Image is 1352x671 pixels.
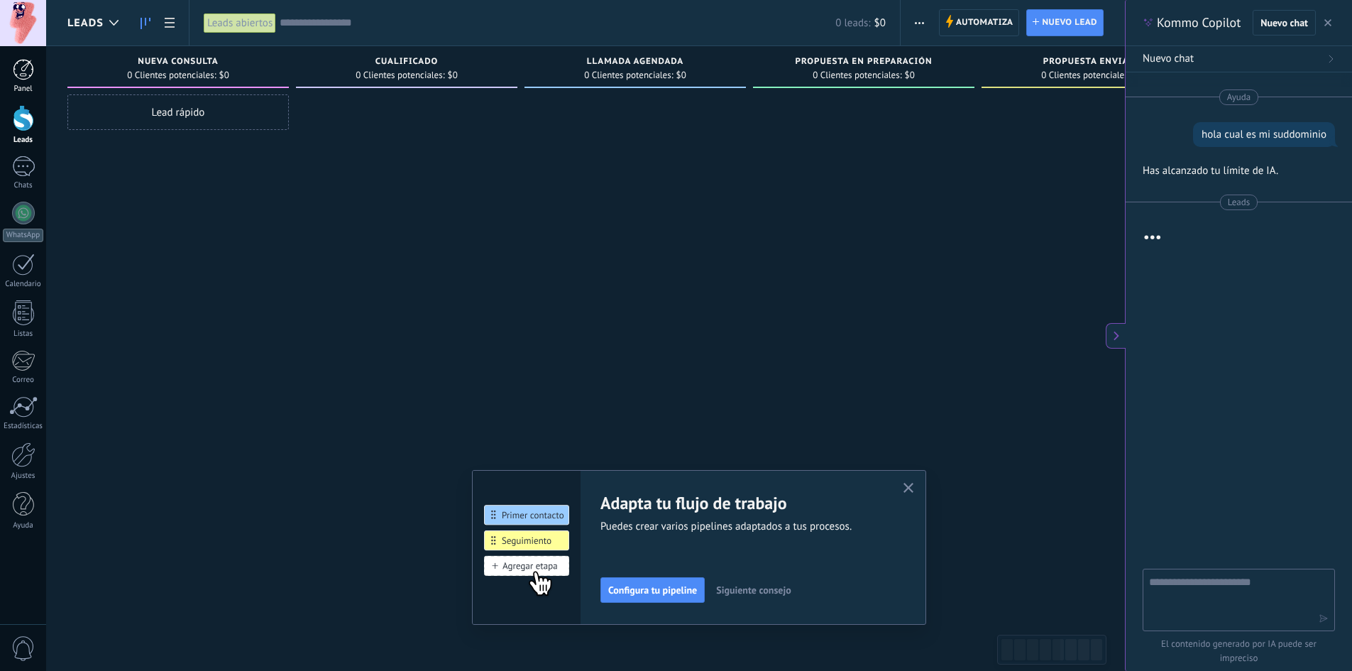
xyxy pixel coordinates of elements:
span: Automatiza [956,10,1013,36]
div: Lead rápido [67,94,289,130]
span: Nuevo chat [1143,52,1194,66]
h2: Adapta tu flujo de trabajo [600,492,886,514]
button: Siguiente consejo [710,579,797,601]
a: Nuevo lead [1026,9,1104,36]
div: Leads [3,136,44,145]
div: Panel [3,84,44,94]
button: Más [909,9,930,36]
span: Nueva consulta [138,57,218,67]
span: $0 [676,71,686,80]
span: Propuesta en preparación [796,57,933,67]
div: Cualificado [303,57,510,69]
span: $0 [874,16,886,30]
span: 0 Clientes potenciales: [127,71,216,80]
span: Kommo Copilot [1157,14,1241,31]
span: Ayuda [1227,90,1251,104]
span: Siguiente consejo [716,585,791,595]
div: Chats [3,181,44,190]
div: Ajustes [3,471,44,481]
p: Has alcanzado tu límite de IA. [1143,164,1278,178]
div: Propuesta enviada [989,57,1196,69]
button: Nuevo chat [1126,46,1352,72]
div: Estadísticas [3,422,44,431]
div: Llamada agendada [532,57,739,69]
div: WhatsApp [3,229,43,242]
div: Leads abiertos [204,13,276,33]
span: 0 Clientes potenciales: [584,71,673,80]
button: Configura tu pipeline [600,577,705,603]
div: Nueva consulta [75,57,282,69]
div: hola cual es mi suddominio [1202,128,1326,141]
a: Automatiza [939,9,1020,36]
span: 0 Clientes potenciales: [813,71,901,80]
span: Cualificado [375,57,439,67]
span: Configura tu pipeline [608,585,697,595]
span: Llamada agendada [587,57,683,67]
span: $0 [219,71,229,80]
span: Nuevo chat [1260,18,1308,28]
div: Correo [3,376,44,385]
span: Propuesta enviada [1043,57,1142,67]
span: El contenido generado por IA puede ser impreciso [1143,637,1335,665]
span: Leads [1228,195,1250,209]
div: Propuesta en preparación [760,57,967,69]
span: Leads [67,16,104,30]
a: Lista [158,9,182,37]
span: Nuevo lead [1042,10,1097,36]
span: 0 leads: [835,16,870,30]
span: 0 Clientes potenciales: [356,71,444,80]
a: Leads [133,9,158,37]
div: Calendario [3,280,44,289]
span: 0 Clientes potenciales: [1041,71,1130,80]
span: Puedes crear varios pipelines adaptados a tus procesos. [600,520,886,534]
span: $0 [905,71,915,80]
div: Listas [3,329,44,339]
div: Ayuda [3,521,44,530]
button: Nuevo chat [1253,10,1316,36]
span: $0 [448,71,458,80]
